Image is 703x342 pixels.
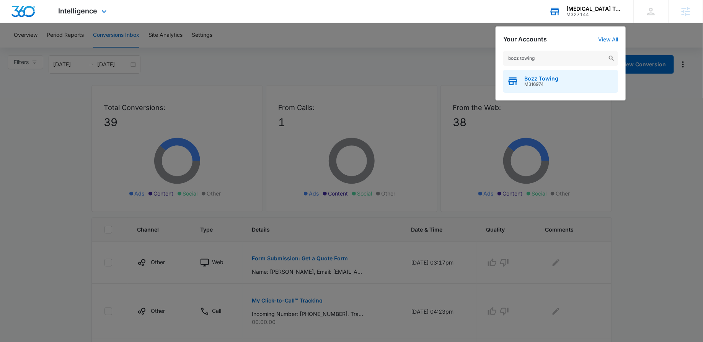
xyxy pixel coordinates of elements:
span: M316974 [524,82,558,87]
span: Intelligence [59,7,98,15]
input: Search Accounts [503,51,618,66]
span: Bozz Towing [524,76,558,82]
a: View All [598,36,618,43]
button: Bozz TowingM316974 [503,70,618,93]
div: account id [566,12,622,17]
h2: Your Accounts [503,36,547,43]
div: account name [566,6,622,12]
